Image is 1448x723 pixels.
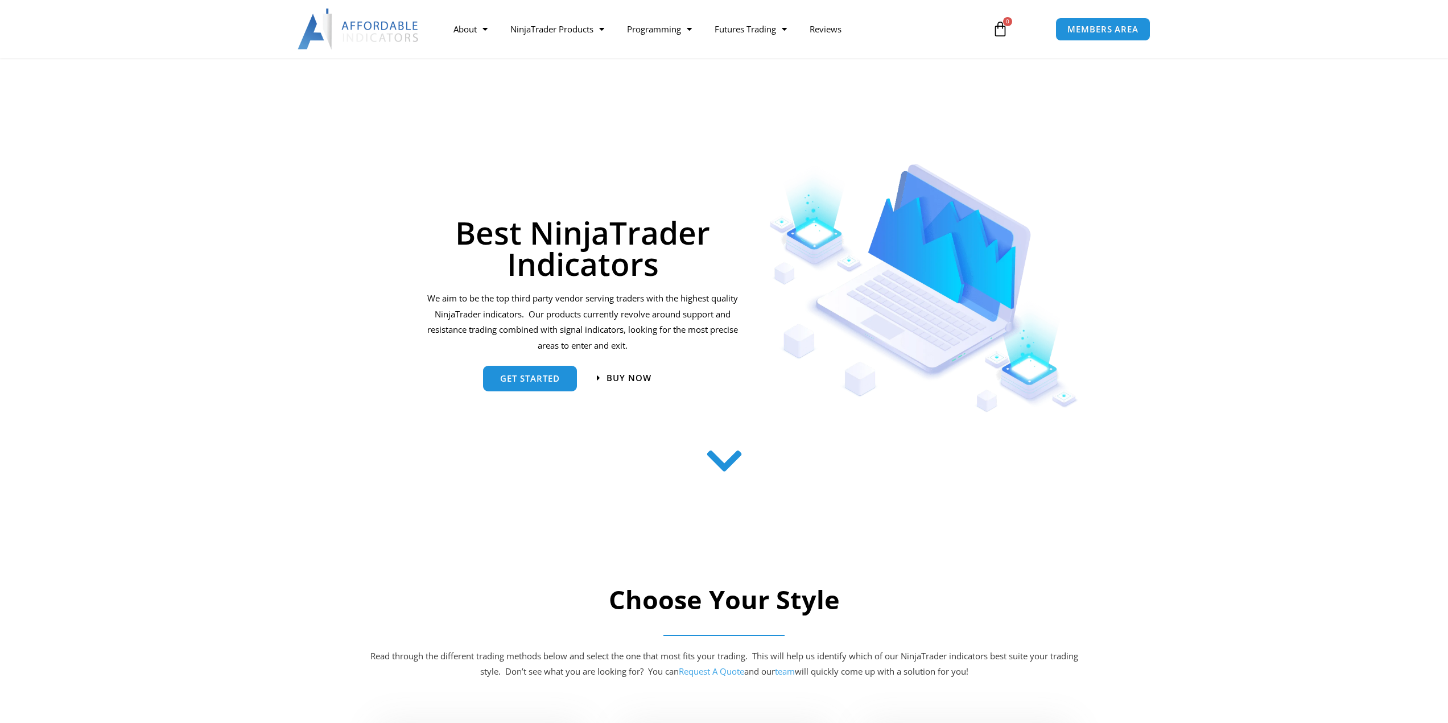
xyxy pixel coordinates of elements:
a: NinjaTrader Products [499,16,616,42]
a: Programming [616,16,703,42]
h1: Best NinjaTrader Indicators [426,217,740,279]
a: Reviews [798,16,853,42]
a: team [775,666,795,677]
a: MEMBERS AREA [1055,18,1150,41]
a: Buy now [597,374,651,382]
a: Request A Quote [679,666,744,677]
nav: Menu [442,16,979,42]
span: get started [500,374,560,383]
a: Futures Trading [703,16,798,42]
img: LogoAI | Affordable Indicators – NinjaTrader [298,9,420,49]
span: MEMBERS AREA [1067,25,1138,34]
p: We aim to be the top third party vendor serving traders with the highest quality NinjaTrader indi... [426,291,740,354]
span: 0 [1003,17,1012,26]
span: Buy now [607,374,651,382]
img: Indicators 1 | Affordable Indicators – NinjaTrader [769,164,1078,412]
a: 0 [975,13,1025,46]
h2: Choose Your Style [369,583,1080,617]
a: About [442,16,499,42]
a: get started [483,366,577,391]
p: Read through the different trading methods below and select the one that most fits your trading. ... [369,648,1080,680]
